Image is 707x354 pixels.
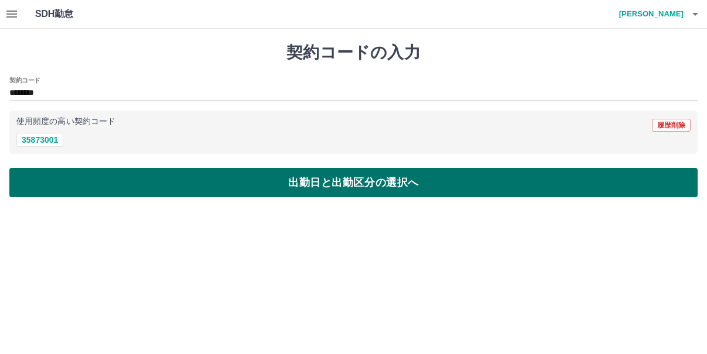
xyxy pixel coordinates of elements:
[9,168,698,197] button: 出勤日と出勤区分の選択へ
[9,75,40,85] h2: 契約コード
[652,119,691,132] button: 履歴削除
[16,118,115,126] p: 使用頻度の高い契約コード
[16,133,63,147] button: 35873001
[9,43,698,63] h1: 契約コードの入力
